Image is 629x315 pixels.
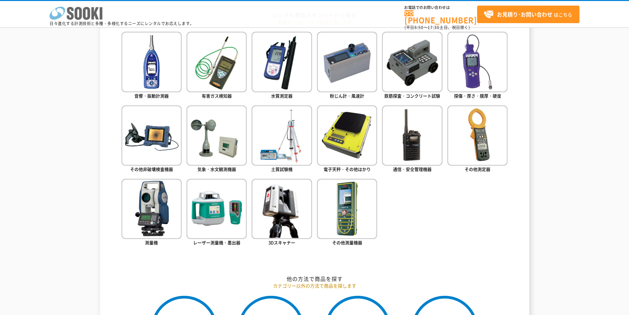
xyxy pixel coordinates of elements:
[497,10,552,18] strong: お見積り･お問い合わせ
[332,239,362,246] span: その他測量機器
[122,32,182,100] a: 音響・振動計測器
[404,24,470,30] span: (平日 ～ 土日、祝日除く)
[187,32,247,100] a: 有害ガス検知器
[252,32,312,100] a: 水質測定器
[382,32,442,100] a: 鉄筋探査・コンクリート試験
[130,166,173,172] span: その他非破壊検査機器
[447,105,507,166] img: その他測定器
[317,179,377,247] a: その他測量機器
[197,166,236,172] span: 気象・水文観測機器
[384,93,440,99] span: 鉄筋探査・コンクリート試験
[122,32,182,92] img: 音響・振動計測器
[122,282,508,289] p: カテゴリー以外の方法で商品を探します
[317,32,377,100] a: 粉じん計・風速計
[454,93,501,99] span: 探傷・厚さ・膜厚・硬度
[187,105,247,166] img: 気象・水文観測機器
[484,10,572,20] span: はこちら
[252,105,312,174] a: 土質試験機
[324,166,371,172] span: 電子天秤・その他はかり
[134,93,169,99] span: 音響・振動計測器
[193,239,240,246] span: レーザー測量機・墨出器
[252,32,312,92] img: 水質測定器
[382,105,442,174] a: 通信・安全管理機器
[187,179,247,239] img: レーザー測量機・墨出器
[122,105,182,174] a: その他非破壊検査機器
[317,105,377,166] img: 電子天秤・その他はかり
[122,105,182,166] img: その他非破壊検査機器
[317,32,377,92] img: 粉じん計・風速計
[447,32,507,92] img: 探傷・厚さ・膜厚・硬度
[317,179,377,239] img: その他測量機器
[271,166,293,172] span: 土質試験機
[187,32,247,92] img: 有害ガス検知器
[414,24,424,30] span: 8:50
[145,239,158,246] span: 測量機
[317,105,377,174] a: 電子天秤・その他はかり
[271,93,293,99] span: 水質測定器
[252,105,312,166] img: 土質試験機
[252,179,312,239] img: 3Dスキャナー
[330,93,364,99] span: 粉じん計・風速計
[122,275,508,282] h2: 他の方法で商品を探す
[122,179,182,239] img: 測量機
[382,105,442,166] img: 通信・安全管理機器
[50,21,194,25] p: 日々進化する計測技術と多種・多様化するニーズにレンタルでお応えします。
[404,10,477,24] a: [PHONE_NUMBER]
[122,179,182,247] a: 測量機
[428,24,439,30] span: 17:30
[447,105,507,174] a: その他測定器
[404,6,477,10] span: お電話でのお問い合わせは
[187,105,247,174] a: 気象・水文観測機器
[202,93,232,99] span: 有害ガス検知器
[187,179,247,247] a: レーザー測量機・墨出器
[382,32,442,92] img: 鉄筋探査・コンクリート試験
[465,166,490,172] span: その他測定器
[447,32,507,100] a: 探傷・厚さ・膜厚・硬度
[393,166,432,172] span: 通信・安全管理機器
[477,6,579,23] a: お見積り･お問い合わせはこちら
[252,179,312,247] a: 3Dスキャナー
[268,239,295,246] span: 3Dスキャナー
